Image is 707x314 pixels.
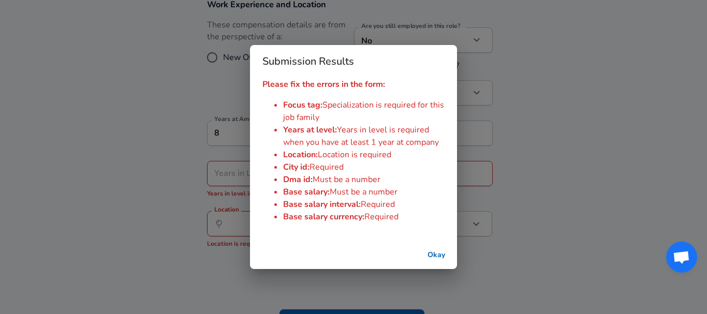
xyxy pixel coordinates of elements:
[313,174,380,185] span: Must be a number
[283,161,310,173] span: City id :
[283,99,444,123] span: Specialization is required for this job family
[283,124,337,136] span: Years at level :
[283,174,313,185] span: Dma id :
[283,149,318,160] span: Location :
[310,161,344,173] span: Required
[330,186,397,198] span: Must be a number
[283,199,361,210] span: Base salary interval :
[361,199,395,210] span: Required
[666,242,697,273] div: Open chat
[283,99,322,111] span: Focus tag :
[283,124,439,148] span: Years in level is required when you have at least 1 year at company
[250,45,457,78] h2: Submission Results
[364,211,399,222] span: Required
[318,149,391,160] span: Location is required
[420,246,453,265] button: successful-submission-button
[283,186,330,198] span: Base salary :
[283,211,364,222] span: Base salary currency :
[262,79,385,90] strong: Please fix the errors in the form:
